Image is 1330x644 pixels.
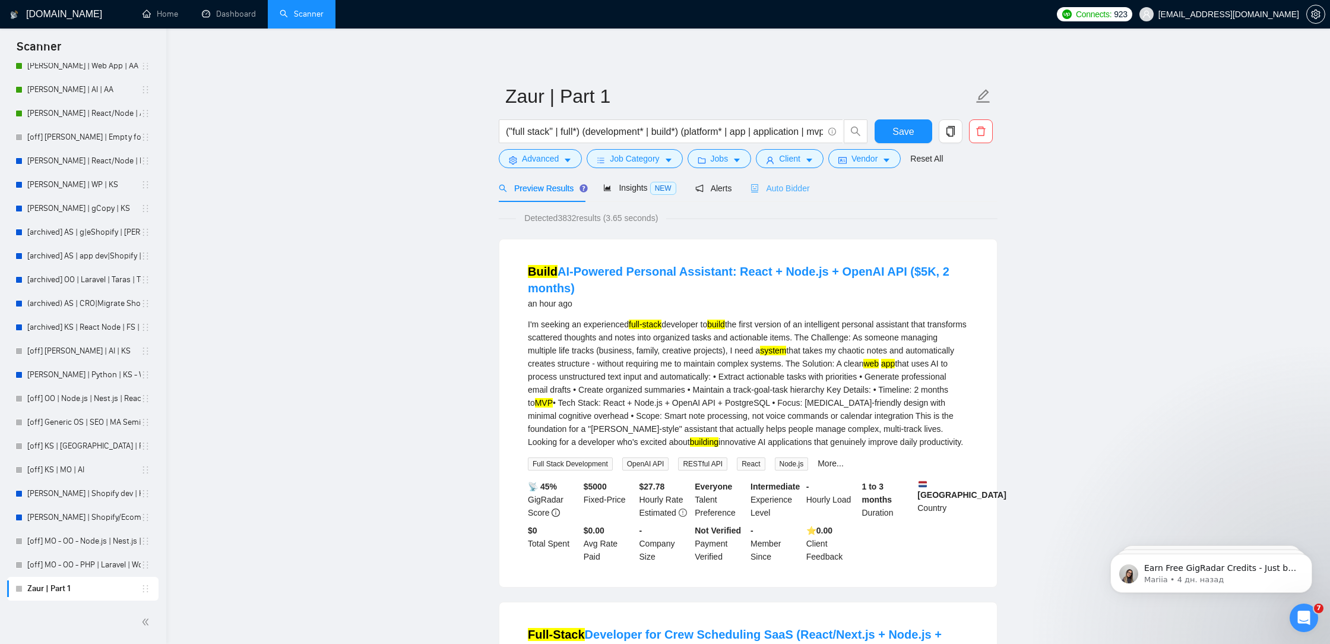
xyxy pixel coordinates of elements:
span: caret-down [563,156,572,165]
li: Michael | AI | AA [7,78,159,102]
div: Hourly Rate [637,480,693,519]
span: info-circle [552,509,560,517]
iframe: Intercom notifications сообщение [1092,529,1330,612]
span: Client [779,152,800,165]
div: GigRadar Score [525,480,581,519]
a: [PERSON_NAME] | AI | AA [27,78,141,102]
a: [PERSON_NAME] | Python | KS - WIP [27,363,141,387]
button: folderJobscaret-down [688,149,752,168]
b: [GEOGRAPHIC_DATA] [917,480,1006,500]
span: 923 [1114,8,1127,21]
li: Michael | React/Node | AA [7,102,159,125]
div: Hourly Load [804,480,860,519]
li: Harry | Python | KS - WIP [7,363,159,387]
mark: Build [528,265,558,278]
span: holder [141,370,150,380]
li: Terry | WP | KS [7,173,159,197]
a: [off] [PERSON_NAME] | AI | KS [27,339,141,363]
li: Michael | Web App | AA [7,54,159,78]
span: caret-down [733,156,741,165]
a: [off] MO - OO - Node.js | Nest.js | React.js | Next.js [27,529,141,553]
span: robot [750,184,759,192]
span: Detected 3832 results (3.65 seconds) [516,211,666,225]
b: Intermediate [750,482,800,491]
b: Not Verified [695,526,741,535]
b: ⭐️ 0.00 [806,526,832,535]
span: double-left [141,616,153,628]
span: area-chart [603,184,612,192]
div: Talent Preference [692,480,748,519]
a: [archived] OO | Laravel | Taras | Top filters [27,268,141,292]
a: searchScanner [280,9,324,19]
b: $ 0 [528,526,537,535]
button: barsJob Categorycaret-down [587,149,682,168]
mark: building [690,437,718,447]
span: edit [976,89,991,104]
span: RESTful API [678,457,727,471]
a: [PERSON_NAME] | Shopify dev | KS + maintenance & support [27,482,141,506]
div: Fixed-Price [581,480,637,519]
span: holder [141,275,150,285]
span: folder [698,156,706,165]
b: $ 5000 [584,482,607,491]
li: [off] Michael | Empty for future | AA [7,125,159,149]
span: holder [141,489,150,498]
li: [archived] KS | React Node | FS | Anna S. (low average paid) [7,315,159,339]
a: [archived] AS | g|eShopify | [PERSON_NAME] [27,220,141,244]
img: upwork-logo.png [1062,10,1072,19]
span: Vendor [851,152,878,165]
mark: MVP [535,398,553,408]
li: [off] MO - OO - Node.js | Nest.js | React.js | Next.js [7,529,159,553]
b: 📡 45% [528,482,557,491]
span: holder [141,180,150,190]
span: holder [141,346,150,356]
span: holder [141,156,150,166]
li: [archived] AS | g|eShopify | Moroz [7,220,159,244]
li: Zaur | Part 1 [7,577,159,601]
li: [off] Generic OS | SEO | MA Semi-Strict, High Budget [7,411,159,434]
span: Save [892,124,914,139]
div: Tooltip anchor [578,183,589,194]
span: holder [141,61,150,71]
mark: full-stack [629,320,661,329]
div: an hour ago [528,296,968,311]
input: Search Freelance Jobs... [506,124,823,139]
a: [off] Generic OS | SEO | MA Semi-Strict, High Budget [27,411,141,434]
span: holder [141,228,150,237]
a: [PERSON_NAME] | Web App | AA [27,54,141,78]
span: user [766,156,774,165]
span: Full Stack Development [528,457,613,471]
b: - [806,482,809,491]
li: Ann | React/Node | KS - WIP [7,149,159,173]
a: [PERSON_NAME] | React/Node | KS - WIP [27,149,141,173]
a: [PERSON_NAME] | WP | KS [27,173,141,197]
b: $ 27.78 [639,482,665,491]
li: [off] KS | MO | AI [7,458,159,482]
a: [off] KS | [GEOGRAPHIC_DATA] | Fullstack [27,434,141,458]
li: [off] KS | MO | Fullstack [7,434,159,458]
li: Andrew | Shopify/Ecom | KS - lower requirements [7,506,159,529]
a: [off] [PERSON_NAME] | Empty for future | AA [27,125,141,149]
span: holder [141,418,150,427]
li: (archived) AS | CRO|Migrate Shopify | Moroz [7,292,159,315]
span: OpenAI API [622,457,669,471]
span: holder [141,299,150,308]
a: [archived] KS | React Node | FS | [PERSON_NAME] (low average paid) [27,315,141,339]
mark: build [707,320,725,329]
span: bars [597,156,605,165]
span: setting [509,156,517,165]
a: BuildAI-Powered Personal Assistant: React + Node.js + OpenAI API ($5K, 2 months) [528,265,949,295]
button: setting [1306,5,1325,24]
div: I'm seeking an experienced developer to the first version of an intelligent personal assistant th... [528,318,968,449]
span: caret-down [805,156,813,165]
a: dashboardDashboard [202,9,256,19]
span: Scanner [7,38,71,63]
input: Scanner name... [505,81,973,111]
div: Experience Level [748,480,804,519]
span: info-circle [828,128,836,135]
span: holder [141,109,150,118]
li: [archived] AS | app dev|Shopify | Moroz [7,244,159,268]
a: [archived] AS | app dev|Shopify | [PERSON_NAME] [27,244,141,268]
